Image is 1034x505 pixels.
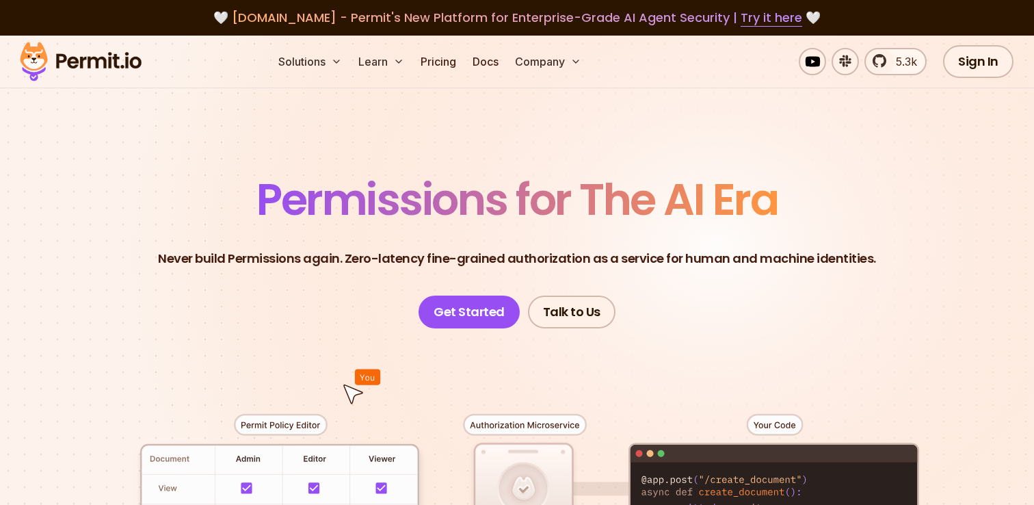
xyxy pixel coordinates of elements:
[273,48,347,75] button: Solutions
[528,296,615,328] a: Talk to Us
[943,45,1013,78] a: Sign In
[33,8,1001,27] div: 🤍 🤍
[158,249,876,268] p: Never build Permissions again. Zero-latency fine-grained authorization as a service for human and...
[888,53,917,70] span: 5.3k
[14,38,148,85] img: Permit logo
[415,48,462,75] a: Pricing
[467,48,504,75] a: Docs
[353,48,410,75] button: Learn
[741,9,802,27] a: Try it here
[419,296,520,328] a: Get Started
[864,48,927,75] a: 5.3k
[509,48,587,75] button: Company
[232,9,802,26] span: [DOMAIN_NAME] - Permit's New Platform for Enterprise-Grade AI Agent Security |
[256,169,778,230] span: Permissions for The AI Era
